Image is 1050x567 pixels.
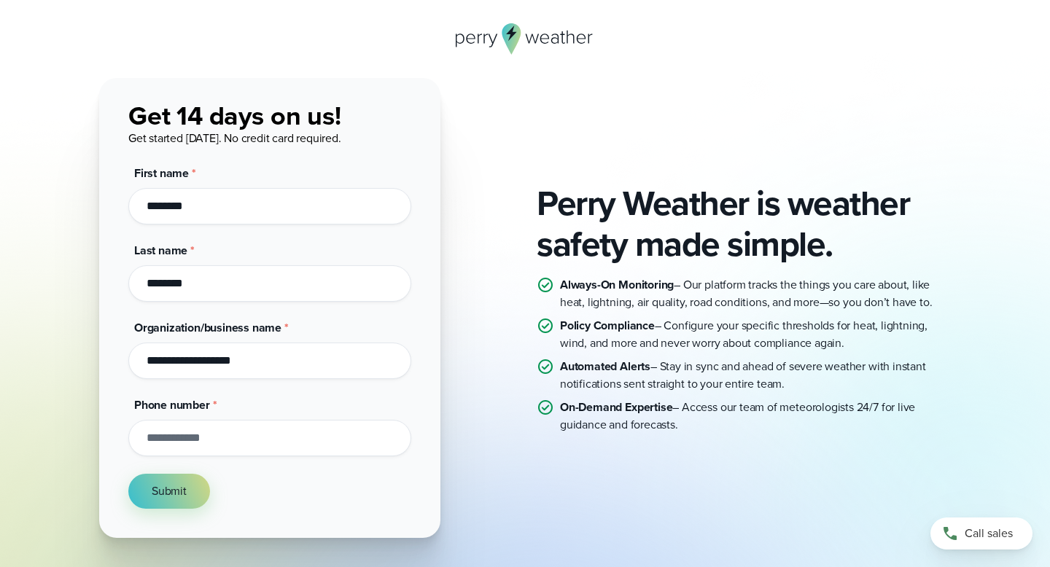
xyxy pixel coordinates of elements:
strong: On-Demand Expertise [560,399,672,415]
a: Call sales [930,517,1032,550]
button: Submit [128,474,210,509]
p: – Our platform tracks the things you care about, like heat, lightning, air quality, road conditio... [560,276,951,311]
p: – Configure your specific thresholds for heat, lightning, wind, and more and never worry about co... [560,317,951,352]
p: – Access our team of meteorologists 24/7 for live guidance and forecasts. [560,399,951,434]
span: Phone number [134,396,210,413]
p: – Stay in sync and ahead of severe weather with instant notifications sent straight to your entir... [560,358,951,393]
span: Get started [DATE]. No credit card required. [128,130,341,146]
strong: Always-On Monitoring [560,276,674,293]
h2: Perry Weather is weather safety made simple. [537,183,951,265]
strong: Automated Alerts [560,358,650,375]
span: Submit [152,482,187,500]
span: First name [134,165,189,181]
span: Organization/business name [134,319,281,336]
strong: Policy Compliance [560,317,655,334]
span: Get 14 days on us! [128,96,341,135]
span: Last name [134,242,187,259]
span: Call sales [965,525,1013,542]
